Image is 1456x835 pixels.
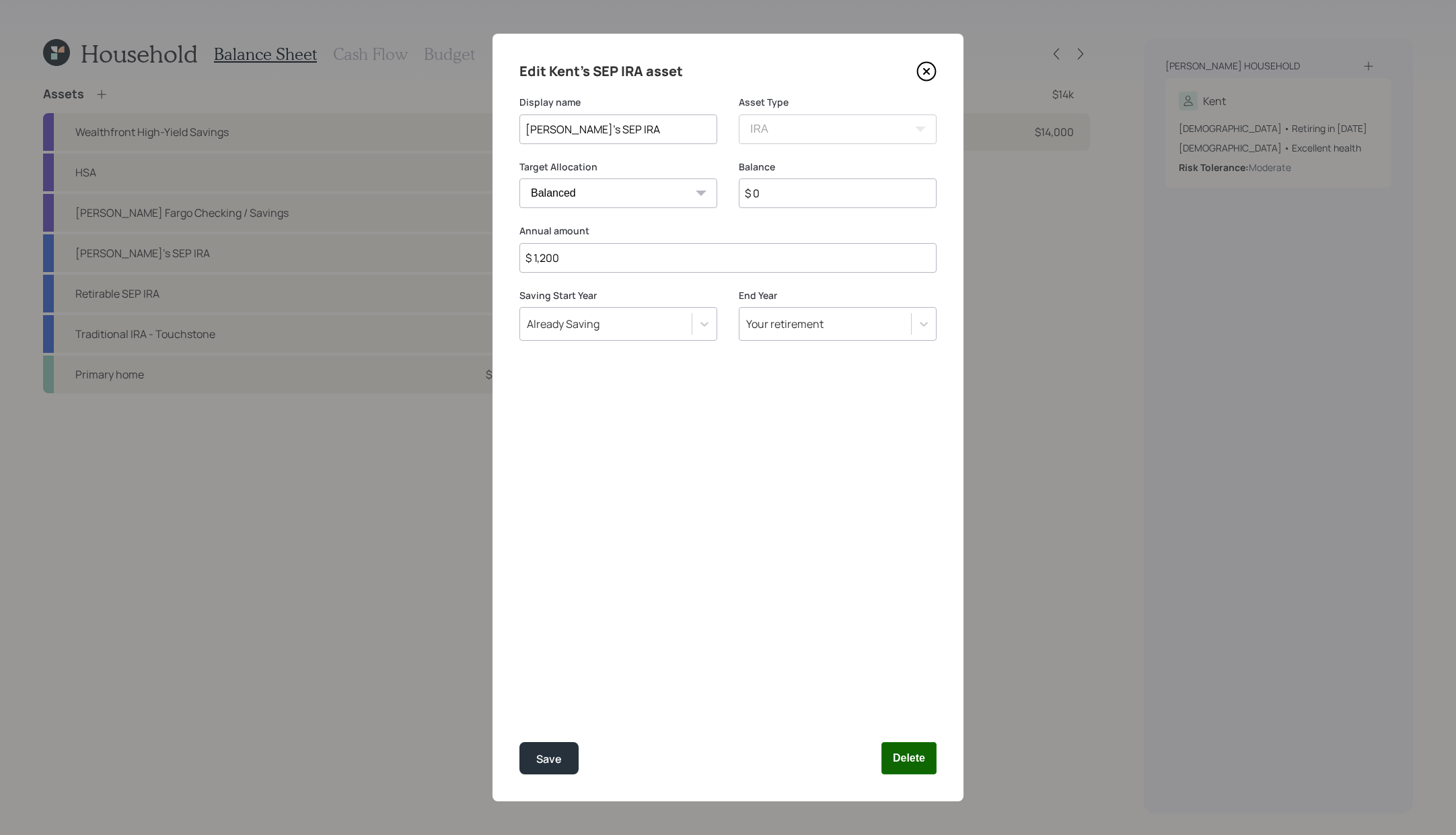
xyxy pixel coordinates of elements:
h4: Edit Kent's SEP IRA asset [519,61,683,82]
label: Asset Type [739,96,937,109]
button: Save [519,742,579,774]
div: Already Saving [527,316,599,331]
button: Delete [881,742,937,774]
label: Balance [739,160,937,174]
div: Your retirement [746,316,824,331]
label: Saving Start Year [519,289,717,302]
label: Target Allocation [519,160,717,174]
div: Save [536,750,562,768]
label: End Year [739,289,937,302]
label: Display name [519,96,717,109]
label: Annual amount [519,224,937,238]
